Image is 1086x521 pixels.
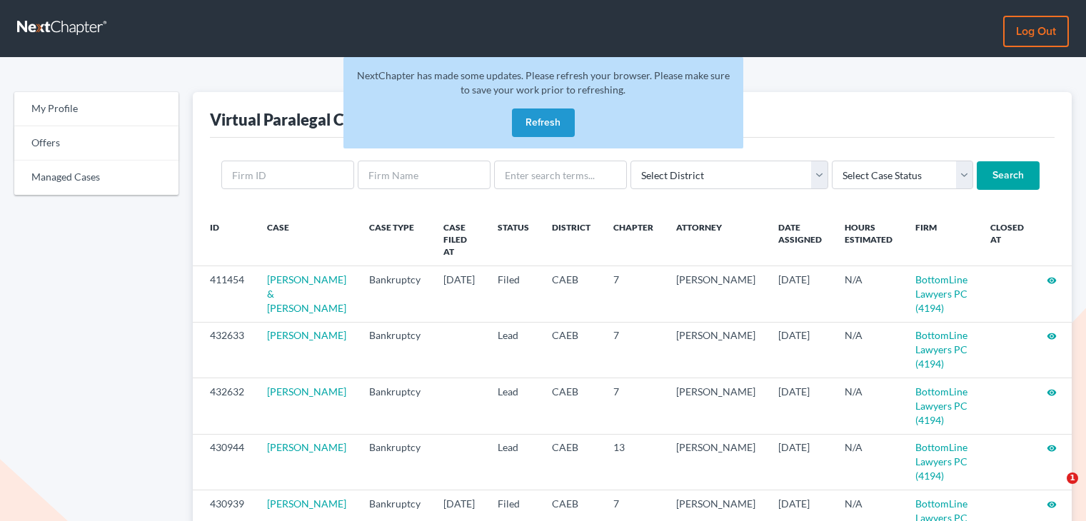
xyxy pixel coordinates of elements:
[665,213,767,266] th: Attorney
[486,322,541,378] td: Lead
[193,378,256,434] td: 432632
[486,266,541,322] td: Filed
[193,213,256,266] th: ID
[358,213,432,266] th: Case Type
[1047,275,1057,285] i: visibility
[541,213,602,266] th: District
[357,69,730,96] span: NextChapter has made some updates. Please refresh your browser. Please make sure to save your wor...
[14,126,179,161] a: Offers
[541,434,602,490] td: CAEB
[486,213,541,266] th: Status
[1003,16,1069,47] a: Log out
[494,161,627,189] input: Enter search terms...
[915,441,967,482] a: BottomLine Lawyers PC (4194)
[915,273,967,314] a: BottomLine Lawyers PC (4194)
[193,322,256,378] td: 432633
[358,378,432,434] td: Bankruptcy
[14,92,179,126] a: My Profile
[1047,385,1057,398] a: visibility
[767,213,833,266] th: Date Assigned
[1047,443,1057,453] i: visibility
[1067,472,1078,484] span: 1
[267,385,346,398] a: [PERSON_NAME]
[432,266,486,322] td: [DATE]
[267,273,346,314] a: [PERSON_NAME] & [PERSON_NAME]
[541,322,602,378] td: CAEB
[602,322,665,378] td: 7
[432,213,486,266] th: Case Filed At
[267,329,346,341] a: [PERSON_NAME]
[358,161,491,189] input: Firm Name
[193,266,256,322] td: 411454
[1047,441,1057,453] a: visibility
[267,497,346,510] a: [PERSON_NAME]
[833,322,904,378] td: N/A
[977,161,1040,190] input: Search
[767,266,833,322] td: [DATE]
[210,109,375,130] div: Virtual Paralegal Cases
[512,108,575,137] button: Refresh
[665,434,767,490] td: [PERSON_NAME]
[1047,388,1057,398] i: visibility
[486,378,541,434] td: Lead
[833,266,904,322] td: N/A
[665,322,767,378] td: [PERSON_NAME]
[602,434,665,490] td: 13
[1047,497,1057,510] a: visibility
[267,441,346,453] a: [PERSON_NAME]
[833,434,904,490] td: N/A
[541,266,602,322] td: CAEB
[358,266,432,322] td: Bankruptcy
[602,213,665,266] th: Chapter
[193,434,256,490] td: 430944
[256,213,358,266] th: Case
[358,322,432,378] td: Bankruptcy
[904,213,979,266] th: Firm
[221,161,354,189] input: Firm ID
[541,378,602,434] td: CAEB
[665,378,767,434] td: [PERSON_NAME]
[358,434,432,490] td: Bankruptcy
[665,266,767,322] td: [PERSON_NAME]
[602,266,665,322] td: 7
[767,434,833,490] td: [DATE]
[767,322,833,378] td: [DATE]
[1047,329,1057,341] a: visibility
[1037,472,1072,507] iframe: Intercom live chat
[1047,331,1057,341] i: visibility
[833,378,904,434] td: N/A
[767,378,833,434] td: [DATE]
[915,385,967,426] a: BottomLine Lawyers PC (4194)
[915,329,967,370] a: BottomLine Lawyers PC (4194)
[979,213,1035,266] th: Closed at
[833,213,904,266] th: Hours Estimated
[14,161,179,195] a: Managed Cases
[486,434,541,490] td: Lead
[1047,273,1057,285] a: visibility
[602,378,665,434] td: 7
